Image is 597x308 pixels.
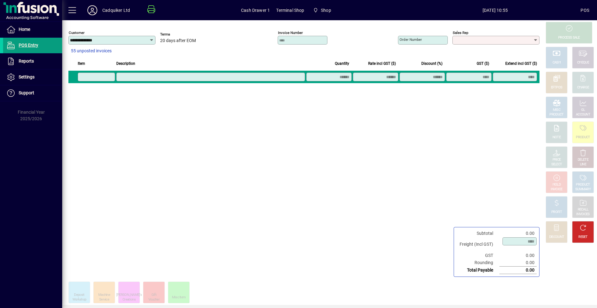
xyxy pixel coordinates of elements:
div: PROCESS SALE [558,36,580,40]
span: Description [116,60,135,67]
td: 0.00 [499,252,537,259]
div: ACCOUNT [576,112,590,117]
div: PRODUCT [576,182,590,187]
div: Creations [123,297,136,302]
span: Quantity [335,60,349,67]
a: Support [3,85,62,101]
div: NOTE [553,135,561,140]
div: [PERSON_NAME]'s [116,293,142,297]
div: Service [99,297,109,302]
span: [DATE] 10:55 [410,5,581,15]
div: MISC [553,108,560,112]
div: Misc Item [172,295,186,300]
div: Workshop [72,297,86,302]
span: Discount (%) [421,60,442,67]
span: Terms [160,32,197,36]
div: DELETE [578,158,588,162]
span: Item [78,60,85,67]
div: SELECT [551,162,562,167]
mat-label: Customer [69,31,85,35]
span: Cash Drawer 1 [241,5,270,15]
span: POS Entry [19,43,38,48]
div: PRODUCT [576,135,590,140]
span: Terminal Shop [276,5,304,15]
span: Rate incl GST ($) [368,60,396,67]
mat-label: Invoice number [278,31,303,35]
td: 0.00 [499,259,537,267]
div: RECALL [578,207,589,212]
span: Shop [321,5,331,15]
span: GST ($) [477,60,489,67]
div: POS [581,5,589,15]
span: Shop [311,5,334,16]
div: CASH [553,60,561,65]
span: Extend incl GST ($) [505,60,537,67]
div: Cadquiker Ltd [102,5,130,15]
div: LINE [580,162,586,167]
span: 55 unposted invoices [71,48,112,54]
td: Rounding [456,259,499,267]
div: Machine [98,293,110,297]
div: CHARGE [577,85,589,90]
div: RESET [578,235,588,239]
span: 20 days after EOM [160,38,196,43]
button: Profile [82,5,102,16]
div: PROFIT [551,210,562,215]
div: Gift [151,293,156,297]
div: Voucher [148,297,160,302]
td: GST [456,252,499,259]
div: DISCOUNT [549,235,564,239]
mat-label: Sales rep [453,31,468,35]
div: INVOICES [576,212,590,217]
div: SUMMARY [575,187,591,192]
td: Freight (Incl GST) [456,237,499,252]
div: GL [581,108,585,112]
td: 0.00 [499,230,537,237]
button: 55 unposted invoices [68,45,114,57]
span: Reports [19,59,34,64]
div: CHEQUE [577,60,589,65]
a: Home [3,22,62,37]
div: HOLD [553,182,561,187]
div: Deposit [74,293,84,297]
td: Subtotal [456,230,499,237]
div: PRODUCT [549,112,563,117]
span: Settings [19,74,35,79]
div: EFTPOS [551,85,562,90]
div: INVOICE [551,187,562,192]
td: Total Payable [456,267,499,274]
a: Reports [3,54,62,69]
td: 0.00 [499,267,537,274]
a: Settings [3,69,62,85]
mat-label: Order number [400,37,422,42]
span: Home [19,27,30,32]
div: PRICE [553,158,561,162]
span: Support [19,90,34,95]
